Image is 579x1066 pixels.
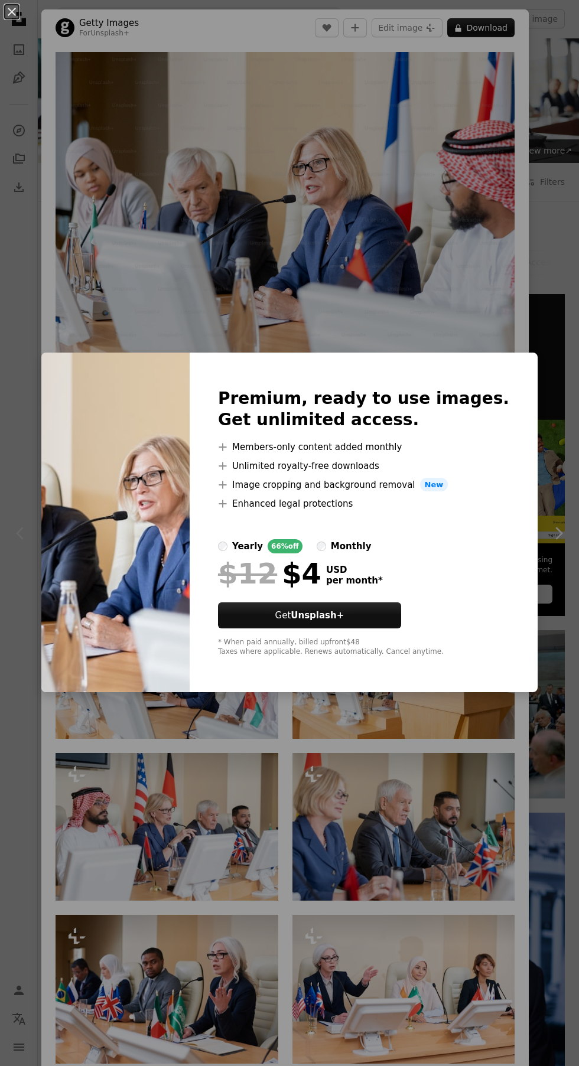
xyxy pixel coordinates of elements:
li: Enhanced legal protections [218,497,509,511]
h2: Premium, ready to use images. Get unlimited access. [218,388,509,431]
span: New [420,478,448,492]
li: Unlimited royalty-free downloads [218,459,509,473]
button: GetUnsplash+ [218,602,401,628]
li: Image cropping and background removal [218,478,509,492]
div: * When paid annually, billed upfront $48 Taxes where applicable. Renews automatically. Cancel any... [218,638,509,657]
strong: Unsplash+ [291,610,344,621]
img: premium_photo-1681492405224-b787ee736768 [41,353,190,693]
div: $4 [218,558,321,589]
span: $12 [218,558,277,589]
div: yearly [232,539,263,553]
span: USD [326,565,383,575]
span: per month * [326,575,383,586]
li: Members-only content added monthly [218,440,509,454]
input: yearly66%off [218,542,227,551]
div: 66% off [268,539,302,553]
input: monthly [317,542,326,551]
div: monthly [331,539,372,553]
